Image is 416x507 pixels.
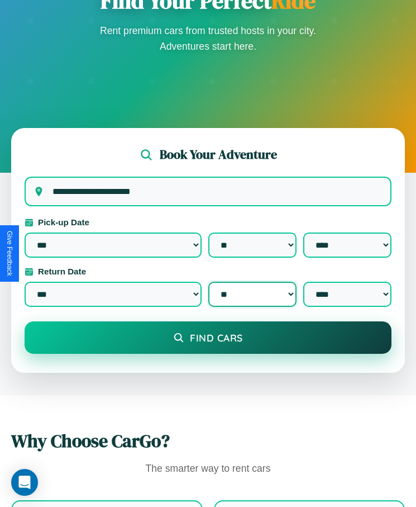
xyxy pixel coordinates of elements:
div: Open Intercom Messenger [11,469,38,496]
label: Return Date [25,267,391,276]
button: Find Cars [25,321,391,354]
p: Rent premium cars from trusted hosts in your city. Adventures start here. [97,23,320,54]
p: The smarter way to rent cars [11,460,405,478]
label: Pick-up Date [25,217,391,227]
h2: Book Your Adventure [160,146,277,163]
div: Give Feedback [6,231,13,276]
h2: Why Choose CarGo? [11,429,405,453]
